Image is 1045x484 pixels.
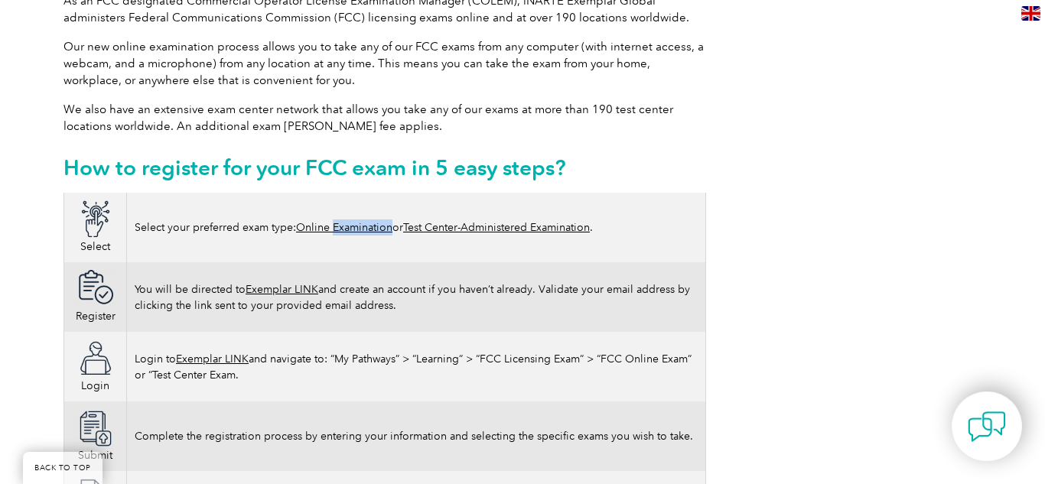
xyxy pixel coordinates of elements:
a: BACK TO TOP [23,452,103,484]
a: Exemplar LINK [246,283,318,296]
img: contact-chat.png [968,408,1006,446]
td: You will be directed to and create an account if you haven’t already. Validate your email address... [127,262,706,332]
td: Login [64,332,127,401]
a: Online Examination [296,221,392,234]
p: We also have an extensive exam center network that allows you take any of our exams at more than ... [63,101,706,135]
td: Login to and navigate to: “My Pathways” > “Learning” > “FCC Licensing Exam” > “FCC Online Exam” o... [127,332,706,401]
td: Complete the registration process by entering your information and selecting the specific exams y... [127,401,706,471]
p: Our new online examination process allows you to take any of our FCC exams from any computer (wit... [63,38,706,89]
td: Register [64,262,127,332]
td: Select your preferred exam type: or . [127,193,706,262]
img: en [1021,6,1040,21]
h2: How to register for your FCC exam in 5 easy steps? [63,155,706,180]
td: Submit [64,401,127,471]
a: Test Center-Administered Examination [403,221,590,234]
td: Select [64,193,127,262]
a: Exemplar LINK [176,352,249,365]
